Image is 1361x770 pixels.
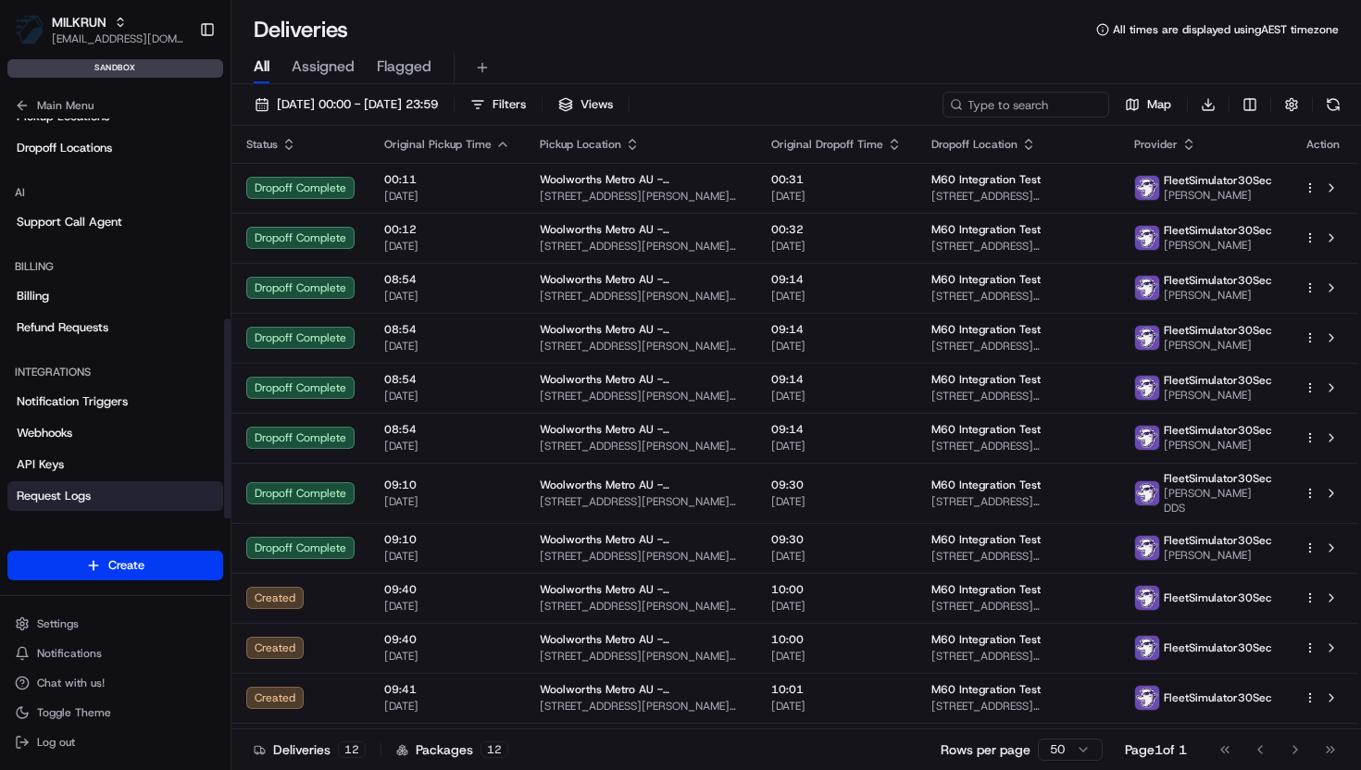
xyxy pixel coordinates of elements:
[1135,226,1159,250] img: FleetSimulator.png
[17,214,122,230] span: Support Call Agent
[384,632,510,647] span: 09:40
[37,705,111,720] span: Toggle Theme
[931,478,1041,492] span: M60 Integration Test
[384,239,510,254] span: [DATE]
[7,133,223,163] a: Dropoff Locations
[154,287,160,302] span: •
[1164,288,1272,303] span: [PERSON_NAME]
[7,357,223,387] div: Integrations
[931,439,1105,453] span: [STREET_ADDRESS][PERSON_NAME][PERSON_NAME]
[540,422,742,437] span: Woolworths Metro AU - [PERSON_NAME]
[7,313,223,342] a: Refund Requests
[57,287,150,302] span: [PERSON_NAME]
[19,177,52,210] img: 1736555255976-a54dd68f-1ca7-489b-9aae-adbdc363a1c4
[37,735,75,750] span: Log out
[1164,238,1272,253] span: [PERSON_NAME]
[292,56,355,78] span: Assigned
[384,478,510,492] span: 09:10
[7,281,223,311] a: Billing
[771,239,902,254] span: [DATE]
[540,239,742,254] span: [STREET_ADDRESS][PERSON_NAME] 2016, [GEOGRAPHIC_DATA]
[52,13,106,31] button: MILKRUN
[540,599,742,614] span: [STREET_ADDRESS][PERSON_NAME] 2016, [GEOGRAPHIC_DATA]
[7,59,223,78] div: sandbox
[7,450,223,479] a: API Keys
[384,582,510,597] span: 09:40
[771,549,902,564] span: [DATE]
[931,372,1041,387] span: M60 Integration Test
[37,98,94,113] span: Main Menu
[771,389,902,404] span: [DATE]
[164,337,202,352] span: [DATE]
[771,272,902,287] span: 09:14
[384,272,510,287] span: 08:54
[540,222,742,237] span: Woolworths Metro AU - [PERSON_NAME]
[1135,176,1159,200] img: FleetSimulator.png
[771,189,902,204] span: [DATE]
[384,532,510,547] span: 09:10
[377,56,431,78] span: Flagged
[493,96,526,113] span: Filters
[384,172,510,187] span: 00:11
[396,740,508,759] div: Packages
[931,549,1105,564] span: [STREET_ADDRESS][PERSON_NAME][PERSON_NAME]
[17,393,128,410] span: Notification Triggers
[7,481,223,511] a: Request Logs
[7,207,223,237] a: Support Call Agent
[540,322,742,337] span: Woolworths Metro AU - [PERSON_NAME]
[338,741,366,758] div: 12
[384,322,510,337] span: 08:54
[7,387,223,416] a: Notification Triggers
[52,31,184,46] button: [EMAIL_ADDRESS][DOMAIN_NAME]
[108,557,144,574] span: Create
[1164,338,1272,353] span: [PERSON_NAME]
[771,372,902,387] span: 09:14
[540,632,742,647] span: Woolworths Metro AU - [PERSON_NAME]
[771,649,902,664] span: [DATE]
[581,96,613,113] span: Views
[1135,276,1159,300] img: FleetSimulator.png
[1164,188,1272,203] span: [PERSON_NAME]
[1135,426,1159,450] img: FleetSimulator.png
[540,682,742,697] span: Woolworths Metro AU - [PERSON_NAME]
[384,599,510,614] span: [DATE]
[931,272,1041,287] span: M60 Integration Test
[540,172,742,187] span: Woolworths Metro AU - [PERSON_NAME]
[1135,686,1159,710] img: FleetSimulator.png
[931,532,1041,547] span: M60 Integration Test
[1304,137,1342,152] div: Action
[540,478,742,492] span: Woolworths Metro AU - [PERSON_NAME]
[1320,92,1346,118] button: Refresh
[931,172,1041,187] span: M60 Integration Test
[7,551,223,580] button: Create
[1125,740,1187,759] div: Page 1 of 1
[11,406,149,440] a: 📗Knowledge Base
[384,422,510,437] span: 08:54
[771,172,902,187] span: 00:31
[149,406,305,440] a: 💻API Documentation
[154,337,160,352] span: •
[7,729,223,755] button: Log out
[931,289,1105,304] span: [STREET_ADDRESS][PERSON_NAME][PERSON_NAME]
[771,699,902,714] span: [DATE]
[540,289,742,304] span: [STREET_ADDRESS][PERSON_NAME] 2016, [GEOGRAPHIC_DATA]
[540,439,742,453] span: [STREET_ADDRESS][PERSON_NAME] 2016, [GEOGRAPHIC_DATA]
[37,676,105,690] span: Chat with us!
[771,439,902,453] span: [DATE]
[540,137,621,152] span: Pickup Location
[7,611,223,637] button: Settings
[1164,438,1272,453] span: [PERSON_NAME]
[1164,640,1272,655] span: FleetSimulator30Sec
[37,338,52,353] img: 1736555255976-a54dd68f-1ca7-489b-9aae-adbdc363a1c4
[1135,536,1159,560] img: FleetSimulator.png
[7,7,192,52] button: MILKRUNMILKRUN[EMAIL_ADDRESS][DOMAIN_NAME]
[7,700,223,726] button: Toggle Theme
[15,15,44,44] img: MILKRUN
[17,425,72,441] span: Webhooks
[931,422,1041,437] span: M60 Integration Test
[1164,548,1272,563] span: [PERSON_NAME]
[19,19,56,56] img: Nash
[254,15,348,44] h1: Deliveries
[7,640,223,666] button: Notifications
[771,478,902,492] span: 09:30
